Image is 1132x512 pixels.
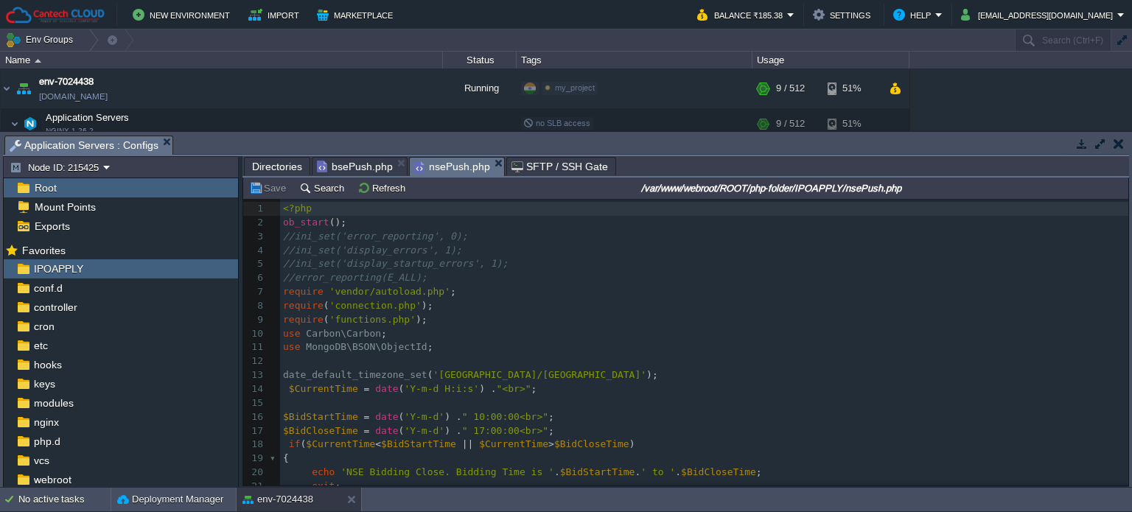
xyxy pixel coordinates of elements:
[31,262,85,276] span: IPOAPPLY
[414,158,490,176] span: nsePush.php
[31,473,74,486] span: webroot
[243,368,267,382] div: 13
[31,377,57,390] span: keys
[243,480,267,494] div: 21
[444,411,461,422] span: ) .
[697,6,787,24] button: Balance ₹185.38
[1,69,13,108] img: AMDAwAAAACH5BAEAAAAALAAAAAABAAEAAAICRAEAOw==
[32,200,98,214] span: Mount Points
[243,313,267,327] div: 9
[329,300,422,311] span: 'connection.php'
[243,327,267,341] div: 10
[243,382,267,396] div: 14
[357,181,410,194] button: Refresh
[133,6,234,24] button: New Environment
[433,369,647,380] span: '[GEOGRAPHIC_DATA]/[GEOGRAPHIC_DATA]'
[243,257,267,271] div: 5
[283,203,312,214] span: <?php
[753,52,909,69] div: Usage
[242,492,313,507] button: env-7024438
[39,74,94,89] a: env-7024438
[31,415,61,429] a: nginx
[364,411,370,422] span: =
[306,328,381,339] span: Carbon\Carbon
[756,466,762,477] span: ;
[681,466,756,477] span: $BidCloseTime
[243,299,267,313] div: 8
[31,339,50,352] span: etc
[531,383,537,394] span: ;
[32,181,59,194] a: Root
[32,220,72,233] span: Exports
[31,281,65,295] a: conf.d
[312,480,335,491] span: exit
[289,383,358,394] span: $CurrentTime
[828,69,876,108] div: 51%
[300,438,306,449] span: (
[243,340,267,354] div: 11
[548,438,554,449] span: >
[312,466,335,477] span: echo
[523,119,590,127] span: no SLB access
[19,245,68,256] a: Favorites
[462,411,468,422] span: "
[813,6,875,24] button: Settings
[31,454,52,467] a: vcs
[46,127,94,136] span: NGINX 1.26.2
[381,328,387,339] span: ;
[243,230,267,244] div: 3
[893,6,935,24] button: Help
[317,158,393,175] span: bsePush.php
[329,314,416,325] span: 'functions.php'
[375,425,398,436] span: date
[31,358,64,371] a: hooks
[317,6,397,24] button: Marketplace
[422,300,433,311] span: );
[375,411,398,422] span: date
[20,109,41,138] img: AMDAwAAAACH5BAEAAAAALAAAAAABAAEAAAICRAEAOw==
[283,300,324,311] span: require
[444,52,516,69] div: Status
[44,111,131,124] span: Application Servers
[283,231,467,242] span: //ini_set('error_reporting', 0);
[375,438,381,449] span: <
[10,161,103,174] button: Node ID: 215425
[283,272,427,283] span: //error_reporting(E_ALL);
[243,285,267,299] div: 7
[324,314,329,325] span: (
[675,466,681,477] span: .
[10,136,158,155] span: Application Servers : Configs
[404,425,444,436] span: 'Y-m-d'
[243,354,267,368] div: 12
[243,438,267,452] div: 18
[248,6,304,24] button: Import
[5,29,78,50] button: Env Groups
[31,435,63,448] span: php.d
[31,320,57,333] a: cron
[5,6,105,24] img: Cantech Cloud
[243,410,267,424] div: 16
[31,301,80,314] span: controller
[548,411,554,422] span: ;
[283,425,358,436] span: $BidCloseTime
[283,314,324,325] span: require
[479,383,496,394] span: ) .
[289,438,301,449] span: if
[243,244,267,258] div: 4
[364,383,370,394] span: =
[283,411,358,422] span: $BidStartTime
[404,411,444,422] span: 'Y-m-d'
[117,492,223,507] button: Deployment Manager
[35,59,41,63] img: AMDAwAAAACH5BAEAAAAALAAAAAABAAEAAAICRAEAOw==
[283,286,324,297] span: require
[443,69,517,108] div: Running
[548,425,554,436] span: ;
[243,452,267,466] div: 19
[306,438,375,449] span: $CurrentTime
[13,69,34,108] img: AMDAwAAAACH5BAEAAAAALAAAAAABAAEAAAICRAEAOw==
